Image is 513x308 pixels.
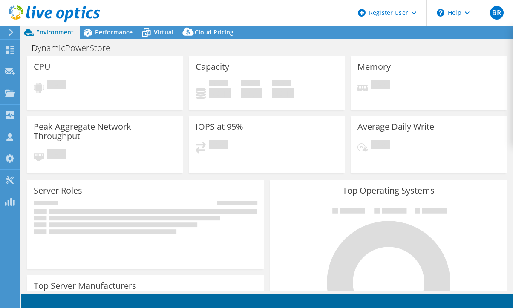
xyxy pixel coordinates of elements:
span: Total [272,80,291,88]
svg: \n [437,9,444,17]
h4: 0 GiB [241,88,262,98]
span: Performance [95,28,133,36]
h3: Peak Aggregate Network Throughput [34,122,177,141]
h3: Top Server Manufacturers [34,281,136,291]
h3: Top Operating Systems [277,186,501,195]
h3: Average Daily Write [357,122,434,131]
h3: CPU [34,62,51,71]
span: Used [209,80,228,88]
span: Pending [371,80,390,91]
h1: DynamicPowerStore [28,43,124,53]
h4: 0 GiB [272,88,294,98]
span: Pending [47,80,66,91]
span: Virtual [154,28,173,36]
h3: Server Roles [34,186,82,195]
span: Environment [36,28,74,36]
span: Pending [47,149,66,161]
h3: Capacity [196,62,229,71]
h3: Memory [357,62,391,71]
span: Free [241,80,260,88]
span: Cloud Pricing [195,28,233,36]
span: Pending [209,140,228,151]
span: BR [490,6,504,20]
h3: IOPS at 95% [196,122,243,131]
span: Pending [371,140,390,151]
h4: 0 GiB [209,88,231,98]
